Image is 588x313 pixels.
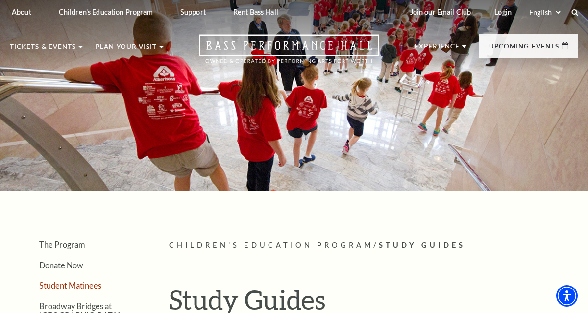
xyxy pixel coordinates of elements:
p: Children's Education Program [59,8,153,16]
p: Plan Your Visit [96,44,157,55]
p: Tickets & Events [10,44,76,55]
span: Children's Education Program [169,241,373,249]
p: Rent Bass Hall [233,8,278,16]
a: Donate Now [39,261,83,270]
a: The Program [39,240,85,249]
p: Experience [415,43,460,55]
select: Select: [527,8,562,17]
p: Support [180,8,206,16]
a: Open this option [164,34,415,73]
p: / [169,240,578,252]
span: Study Guides [379,241,465,249]
div: Accessibility Menu [556,285,578,307]
p: Upcoming Events [489,43,559,55]
a: Student Matinees [39,281,101,290]
p: About [12,8,31,16]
